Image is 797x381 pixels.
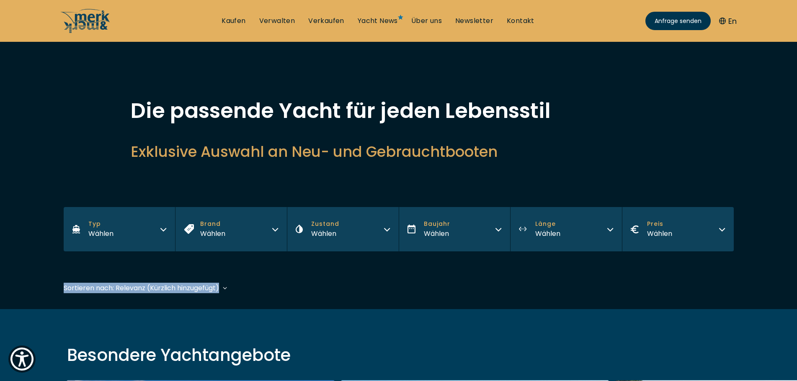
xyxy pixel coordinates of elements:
button: En [719,15,737,27]
span: Preis [647,220,672,228]
button: ZustandWählen [287,207,399,251]
span: Zustand [311,220,339,228]
span: Brand [200,220,225,228]
a: Newsletter [455,16,493,26]
h1: Die passende Yacht für jeden Lebensstil [131,100,667,121]
span: Länge [535,220,560,228]
button: BaujahrWählen [399,207,511,251]
a: Über uns [411,16,442,26]
button: Show Accessibility Preferences [8,345,36,373]
button: TypWählen [64,207,175,251]
a: Yacht News [358,16,398,26]
div: Wählen [200,228,225,239]
div: Wählen [311,228,339,239]
div: Wählen [535,228,560,239]
div: Wählen [88,228,113,239]
div: Wählen [424,228,450,239]
span: Typ [88,220,113,228]
span: Anfrage senden [655,17,702,26]
button: PreisWählen [622,207,734,251]
button: LängeWählen [510,207,622,251]
a: Verwalten [259,16,295,26]
span: Baujahr [424,220,450,228]
button: BrandWählen [175,207,287,251]
a: Anfrage senden [645,12,711,30]
h2: Exklusive Auswahl an Neu- und Gebrauchtbooten [131,141,667,162]
div: Sortieren nach: Relevanz (Kürzlich hinzugefügt) [64,283,219,293]
a: Kontakt [507,16,534,26]
div: Wählen [647,228,672,239]
a: Kaufen [222,16,245,26]
a: Verkaufen [308,16,344,26]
